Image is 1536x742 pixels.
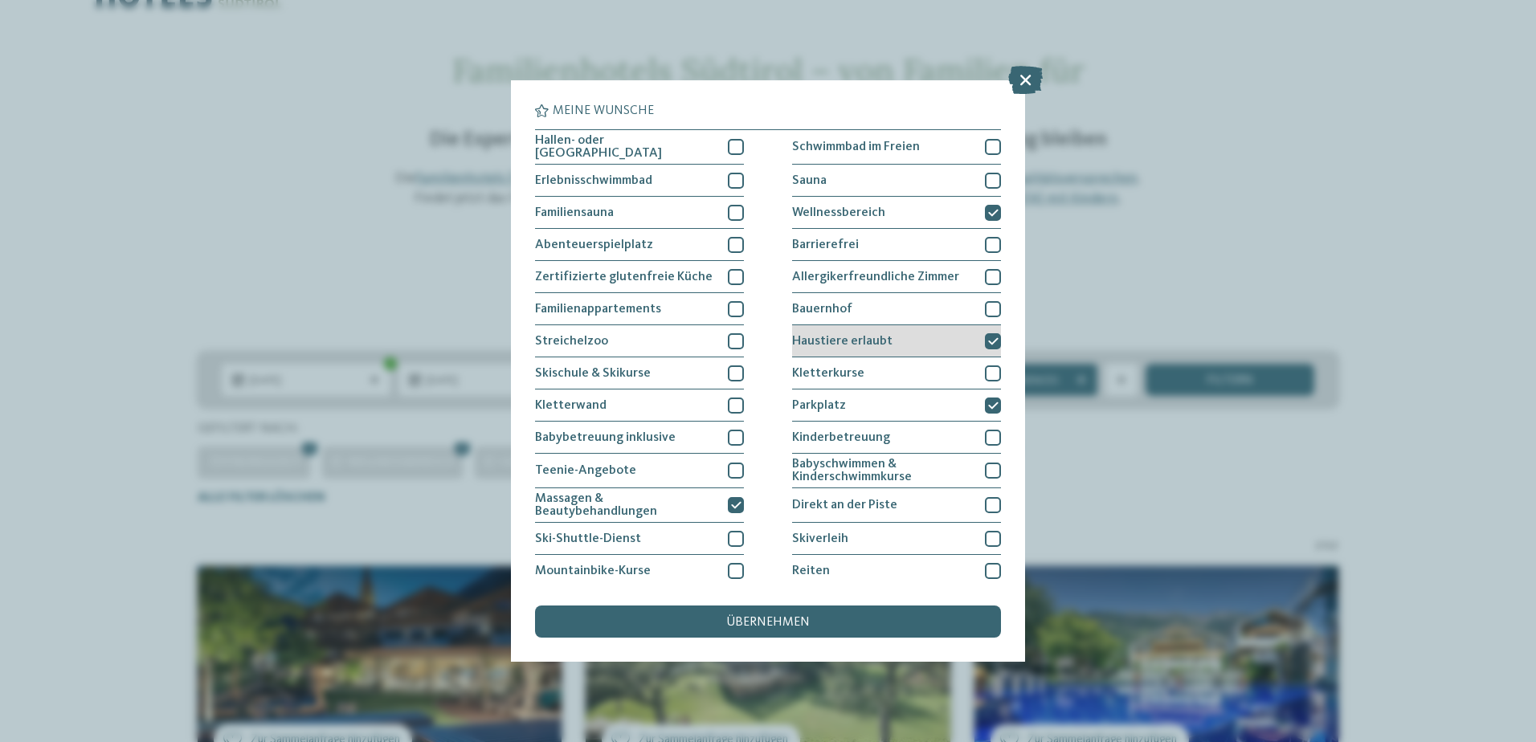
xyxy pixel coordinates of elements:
[535,399,607,412] span: Kletterwand
[792,499,897,512] span: Direkt an der Piste
[792,141,920,153] span: Schwimmbad im Freien
[535,367,651,380] span: Skischule & Skikurse
[792,399,846,412] span: Parkplatz
[535,335,608,348] span: Streichelzoo
[535,492,716,518] span: Massagen & Beautybehandlungen
[792,271,959,283] span: Allergikerfreundliche Zimmer
[792,206,885,219] span: Wellnessbereich
[792,458,973,483] span: Babyschwimmen & Kinderschwimmkurse
[535,532,641,545] span: Ski-Shuttle-Dienst
[792,238,859,251] span: Barrierefrei
[792,303,852,316] span: Bauernhof
[792,565,830,577] span: Reiten
[535,431,676,444] span: Babybetreuung inklusive
[535,206,614,219] span: Familiensauna
[792,431,890,444] span: Kinderbetreuung
[535,134,716,160] span: Hallen- oder [GEOGRAPHIC_DATA]
[535,303,661,316] span: Familienappartements
[792,532,848,545] span: Skiverleih
[792,367,864,380] span: Kletterkurse
[535,271,713,283] span: Zertifizierte glutenfreie Küche
[726,616,810,629] span: übernehmen
[535,174,652,187] span: Erlebnisschwimmbad
[792,174,827,187] span: Sauna
[535,565,651,577] span: Mountainbike-Kurse
[792,335,893,348] span: Haustiere erlaubt
[535,238,653,251] span: Abenteuerspielplatz
[553,104,654,117] span: Meine Wünsche
[535,464,636,477] span: Teenie-Angebote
